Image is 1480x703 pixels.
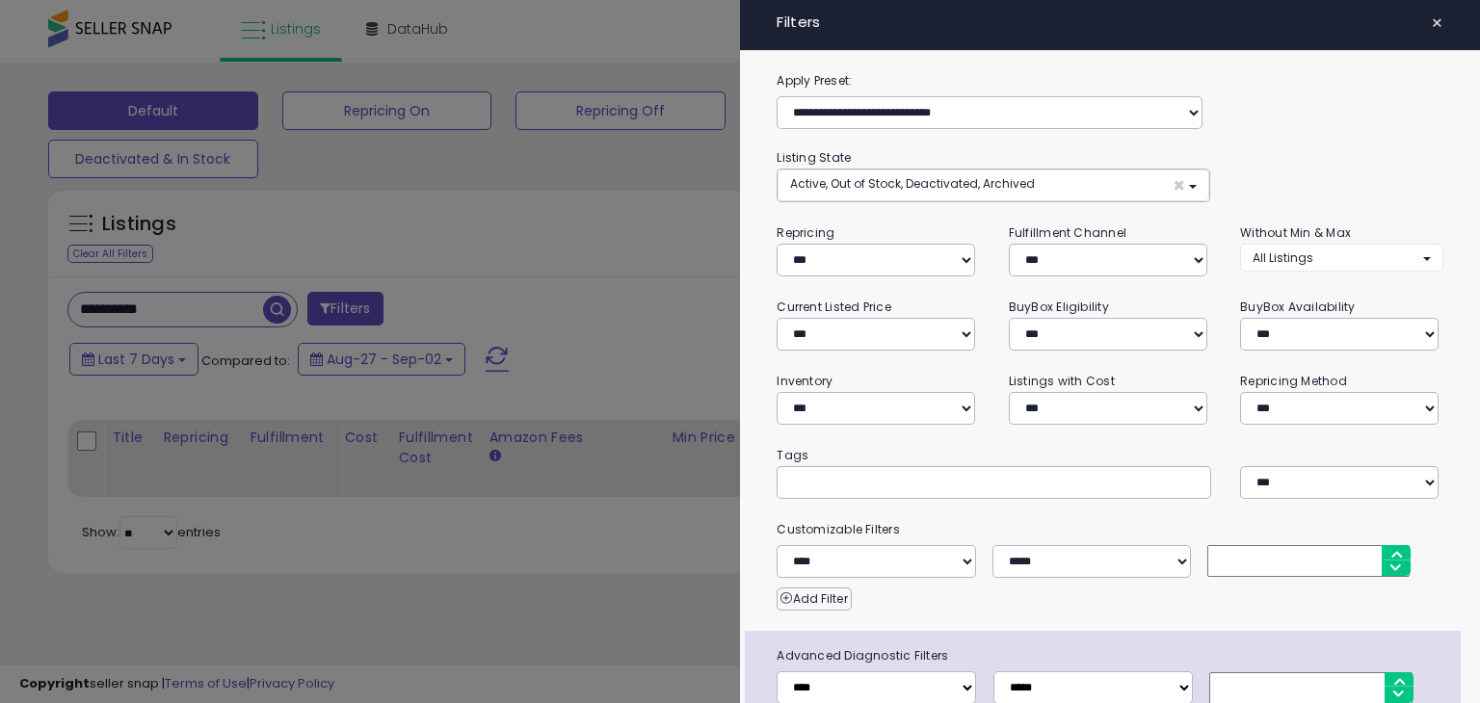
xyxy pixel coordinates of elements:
small: Customizable Filters [762,519,1457,540]
small: Listings with Cost [1009,373,1115,389]
span: × [1173,175,1185,195]
small: Repricing [777,224,834,241]
button: × [1423,10,1451,37]
small: BuyBox Eligibility [1009,299,1109,315]
small: Without Min & Max [1240,224,1351,241]
small: Fulfillment Channel [1009,224,1126,241]
small: Listing State [777,149,851,166]
label: Apply Preset: [762,70,1457,91]
span: Advanced Diagnostic Filters [762,645,1460,666]
span: × [1431,10,1443,37]
button: Active, Out of Stock, Deactivated, Archived × [778,169,1208,201]
small: Current Listed Price [777,299,890,315]
small: Tags [762,445,1457,466]
small: Repricing Method [1240,373,1347,389]
span: Active, Out of Stock, Deactivated, Archived [790,175,1035,192]
small: Inventory [777,373,832,389]
span: All Listings [1253,249,1313,266]
button: Add Filter [777,587,851,611]
small: BuyBox Availability [1240,299,1355,315]
h4: Filters [777,14,1442,31]
button: All Listings [1240,244,1442,272]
